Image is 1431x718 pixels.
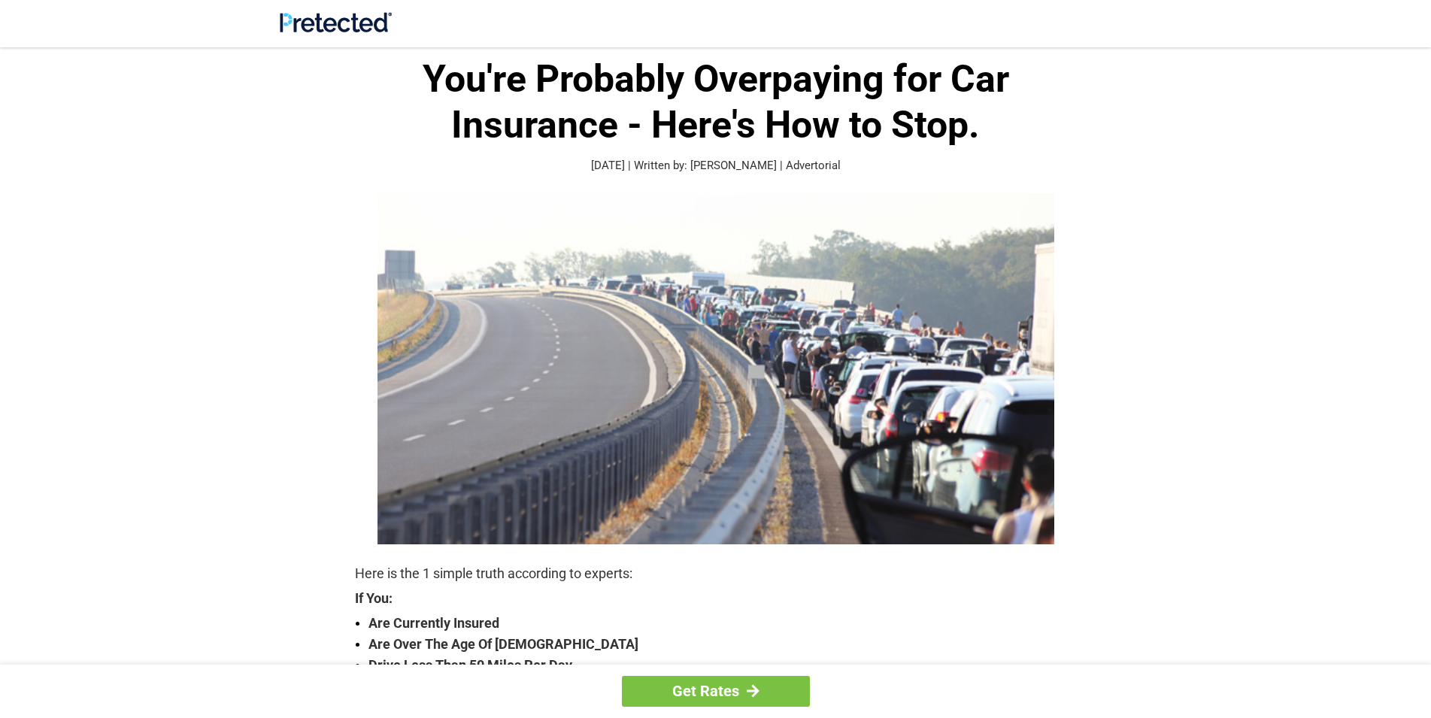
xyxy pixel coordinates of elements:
img: Site Logo [280,12,392,32]
h1: You're Probably Overpaying for Car Insurance - Here's How to Stop. [355,56,1077,148]
p: Here is the 1 simple truth according to experts: [355,563,1077,584]
strong: Are Over The Age Of [DEMOGRAPHIC_DATA] [368,634,1077,655]
a: Site Logo [280,21,392,35]
a: Get Rates [622,676,810,707]
p: [DATE] | Written by: [PERSON_NAME] | Advertorial [355,157,1077,174]
strong: Drive Less Than 50 Miles Per Day [368,655,1077,676]
strong: Are Currently Insured [368,613,1077,634]
strong: If You: [355,592,1077,605]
